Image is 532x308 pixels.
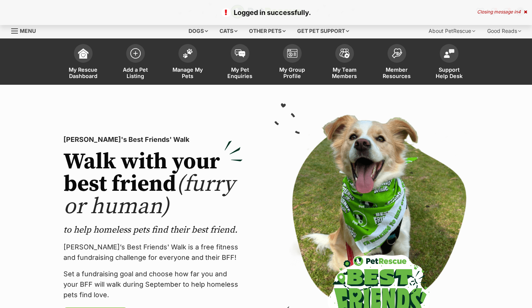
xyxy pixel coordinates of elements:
[63,269,243,300] p: Set a fundraising goal and choose how far you and your BFF will walk during September to help hom...
[318,40,371,85] a: My Team Members
[235,49,245,57] img: pet-enquiries-icon-7e3ad2cf08bfb03b45e93fb7055b45f3efa6380592205ae92323e6603595dc1f.svg
[287,49,298,58] img: group-profile-icon-3fa3cf56718a62981997c0bc7e787c4b2cf8bcc04b72c1350f741eb67cf2f40e.svg
[328,66,361,79] span: My Team Members
[223,66,257,79] span: My Pet Enquiries
[266,40,318,85] a: My Group Profile
[171,66,205,79] span: Manage My Pets
[63,134,243,145] p: [PERSON_NAME]'s Best Friends' Walk
[130,48,141,59] img: add-pet-listing-icon-0afa8454b4691262ce3f59096e99ab1cd57d4a30225e0717b998d2c9b9846f56.svg
[11,24,41,37] a: Menu
[482,24,526,38] div: Good Reads
[63,242,243,263] p: [PERSON_NAME]’s Best Friends' Walk is a free fitness and fundraising challenge for everyone and t...
[432,66,466,79] span: Support Help Desk
[371,40,423,85] a: Member Resources
[244,24,291,38] div: Other pets
[339,49,350,58] img: team-members-icon-5396bd8760b3fe7c0b43da4ab00e1e3bb1a5d9ba89233759b79545d2d3fc5d0d.svg
[57,40,109,85] a: My Rescue Dashboard
[183,24,213,38] div: Dogs
[214,24,243,38] div: Cats
[63,224,243,236] p: to help homeless pets find their best friend.
[423,24,480,38] div: About PetRescue
[109,40,162,85] a: Add a Pet Listing
[444,49,454,58] img: help-desk-icon-fdf02630f3aa405de69fd3d07c3f3aa587a6932b1a1747fa1d2bba05be0121f9.svg
[183,49,193,58] img: manage-my-pets-icon-02211641906a0b7f246fdf0571729dbe1e7629f14944591b6c1af311fb30b64b.svg
[292,24,354,38] div: Get pet support
[20,28,36,34] span: Menu
[214,40,266,85] a: My Pet Enquiries
[162,40,214,85] a: Manage My Pets
[66,66,100,79] span: My Rescue Dashboard
[392,48,402,58] img: member-resources-icon-8e73f808a243e03378d46382f2149f9095a855e16c252ad45f914b54edf8863c.svg
[119,66,152,79] span: Add a Pet Listing
[63,170,235,221] span: (furry or human)
[63,151,243,218] h2: Walk with your best friend
[276,66,309,79] span: My Group Profile
[423,40,475,85] a: Support Help Desk
[380,66,414,79] span: Member Resources
[78,48,88,59] img: dashboard-icon-eb2f2d2d3e046f16d808141f083e7271f6b2e854fb5c12c21221c1fb7104beca.svg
